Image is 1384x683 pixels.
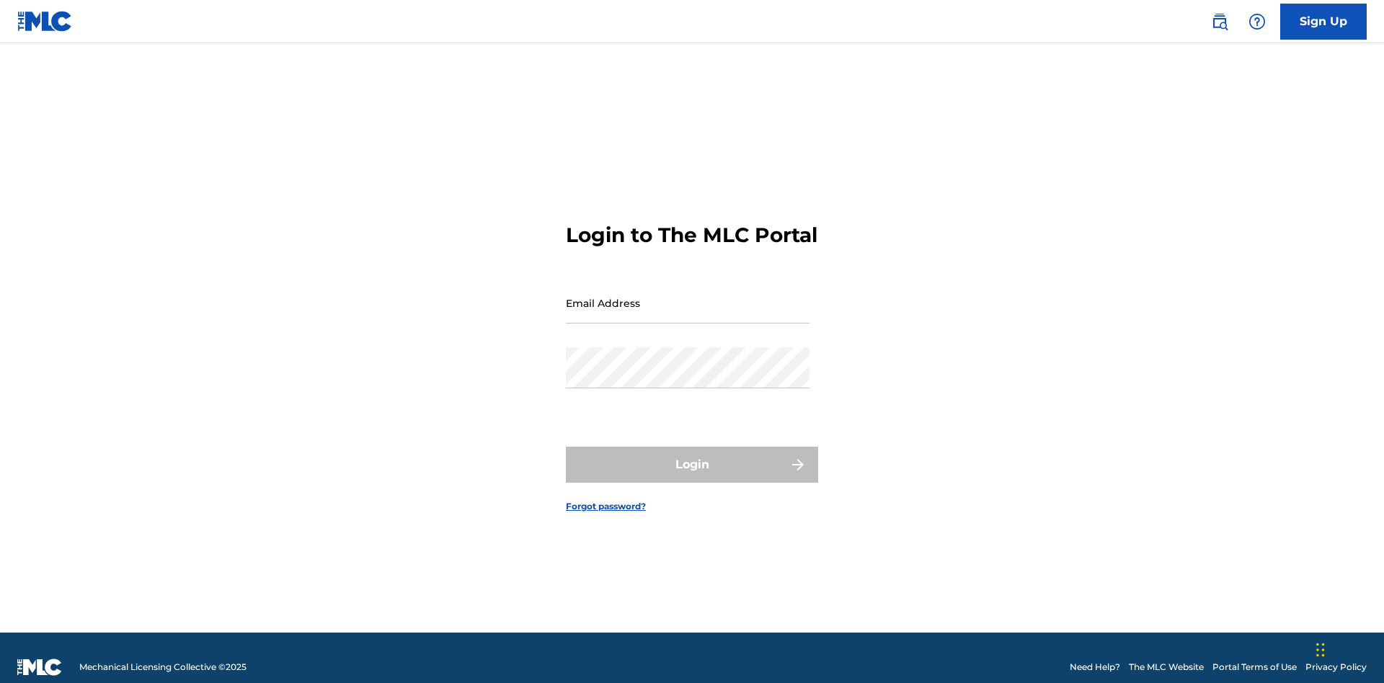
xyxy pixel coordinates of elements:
span: Mechanical Licensing Collective © 2025 [79,661,247,674]
div: Help [1243,7,1272,36]
a: Forgot password? [566,500,646,513]
a: The MLC Website [1129,661,1204,674]
img: help [1248,13,1266,30]
a: Public Search [1205,7,1234,36]
a: Privacy Policy [1305,661,1367,674]
a: Portal Terms of Use [1212,661,1297,674]
h3: Login to The MLC Portal [566,223,817,248]
img: search [1211,13,1228,30]
iframe: Chat Widget [1312,614,1384,683]
a: Sign Up [1280,4,1367,40]
img: logo [17,659,62,676]
a: Need Help? [1070,661,1120,674]
div: Drag [1316,628,1325,671]
img: MLC Logo [17,11,73,32]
